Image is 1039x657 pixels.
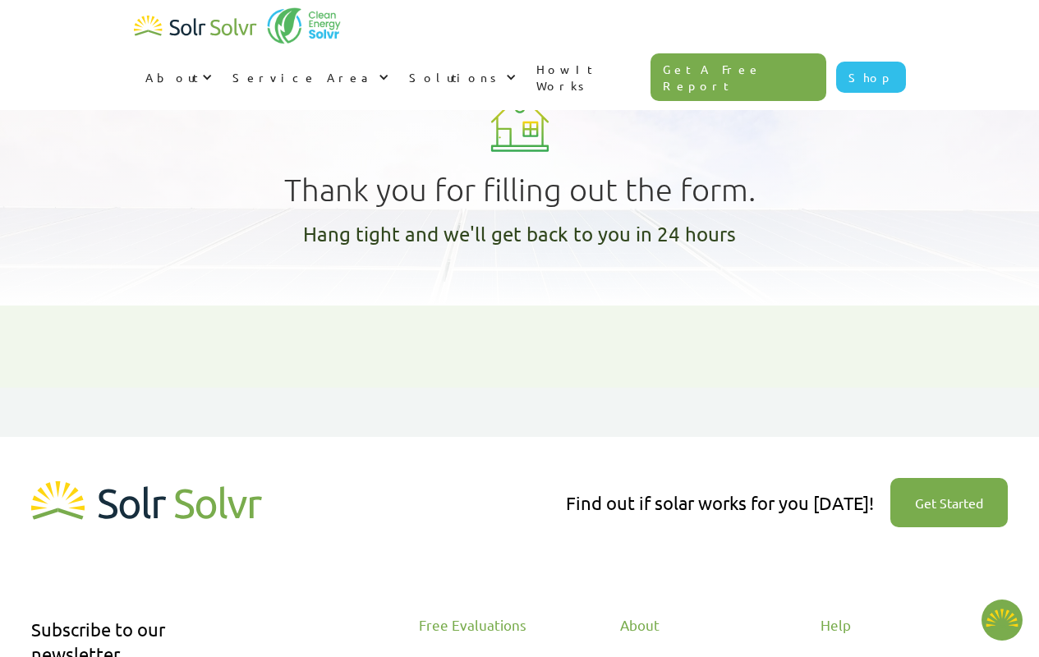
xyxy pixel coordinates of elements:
[651,53,826,101] a: Get A Free Report
[284,172,756,208] h1: Thank you for filling out the form.
[145,69,198,85] div: About
[398,53,525,102] div: Solutions
[982,600,1023,641] img: 1702586718.png
[409,69,502,85] div: Solutions
[129,220,911,248] h1: Hang tight and we'll get back to you in 24 hours
[620,617,775,633] div: About
[982,600,1023,641] button: Open chatbot widget
[836,62,906,93] a: Shop
[566,490,874,516] div: Find out if solar works for you [DATE]!
[419,617,573,633] div: Free Evaluations
[821,617,975,633] div: Help
[890,478,1008,527] a: Get Started
[525,44,651,110] a: How It Works
[232,69,375,85] div: Service Area
[134,53,221,102] div: About
[221,53,398,102] div: Service Area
